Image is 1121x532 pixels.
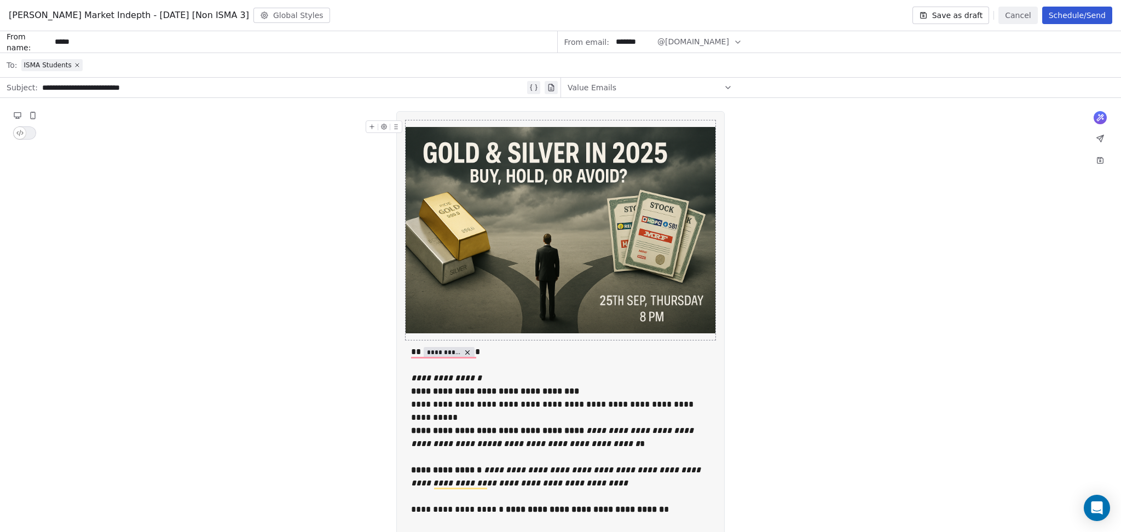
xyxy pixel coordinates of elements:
[564,37,609,48] span: From email:
[7,60,17,71] span: To:
[253,8,330,23] button: Global Styles
[1084,495,1110,521] div: Open Intercom Messenger
[9,9,249,22] span: [PERSON_NAME] Market Indepth - [DATE] [Non ISMA 3]
[7,31,50,53] span: From name:
[568,82,616,93] span: Value Emails
[1042,7,1112,24] button: Schedule/Send
[912,7,990,24] button: Save as draft
[998,7,1037,24] button: Cancel
[657,36,729,48] span: @[DOMAIN_NAME]
[7,82,38,96] span: Subject:
[24,61,71,70] span: ISMA Students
